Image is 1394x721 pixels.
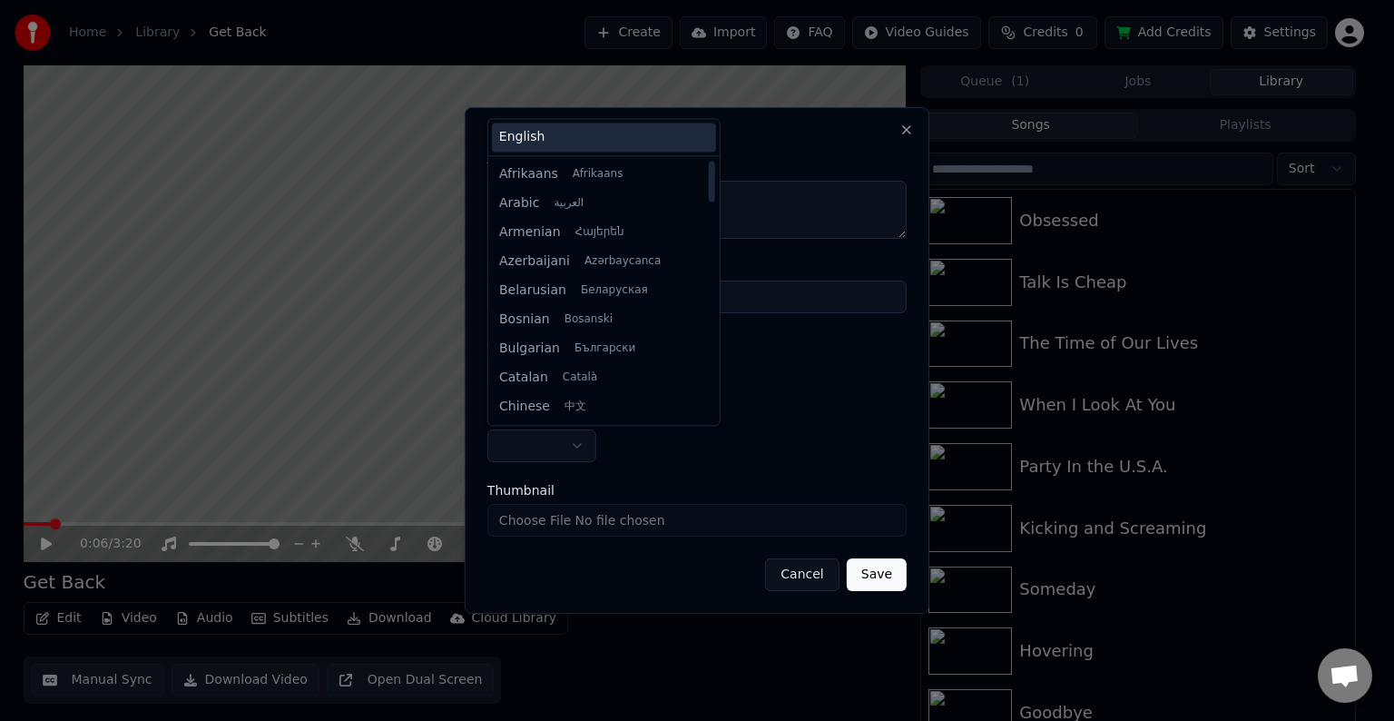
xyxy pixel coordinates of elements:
span: Bosnian [499,311,550,329]
span: Chinese [499,398,550,416]
span: Arabic [499,194,539,212]
span: Bulgarian [499,340,560,358]
span: Belarusian [499,281,566,300]
span: Bosanski [564,312,612,327]
span: العربية [554,196,584,211]
span: Български [574,341,635,356]
span: English [499,128,545,146]
span: Català [563,370,597,385]
span: Беларуская [581,283,648,298]
span: Afrikaans [499,165,558,183]
span: Catalan [499,369,548,387]
span: Afrikaans [573,167,623,182]
span: Հայերեն [574,225,623,240]
span: Azerbaijani [499,252,570,271]
span: Armenian [499,223,561,242]
span: Azərbaycanca [584,254,661,269]
span: 中文 [564,400,586,414]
